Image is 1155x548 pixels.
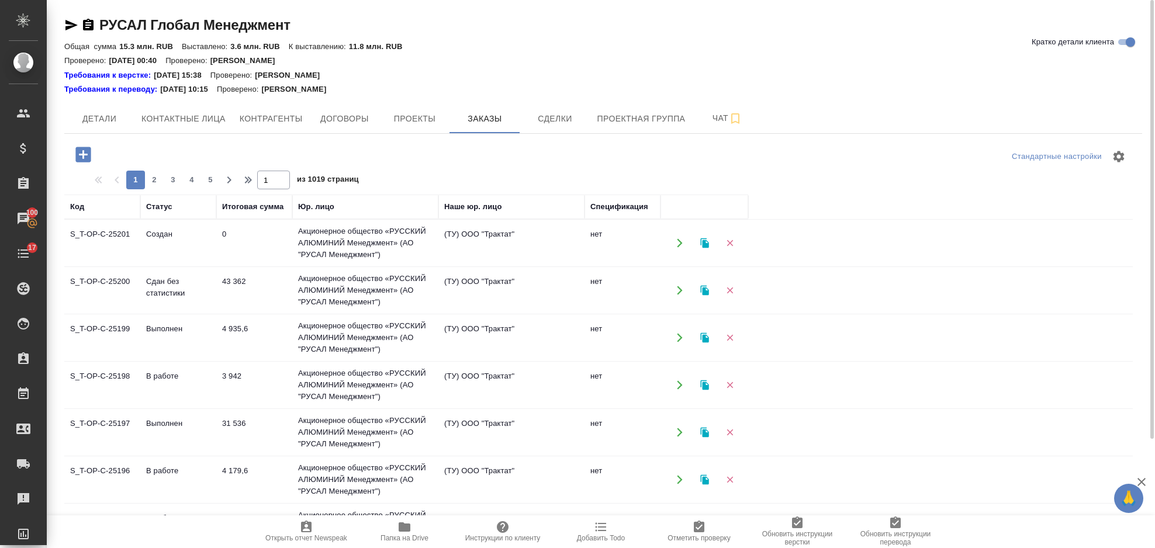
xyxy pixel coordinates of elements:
div: Статус [146,201,172,213]
span: Открыть отчет Newspeak [265,534,347,542]
div: Юр. лицо [298,201,334,213]
a: Требования к верстке: [64,70,154,81]
button: Удалить [718,468,742,492]
button: Обновить инструкции верстки [748,515,846,548]
span: Договоры [316,112,372,126]
p: 3.6 млн. RUB [230,42,288,51]
span: 5 [201,174,220,186]
span: Проектная группа [597,112,685,126]
td: нет [585,507,661,547]
td: S_T-OP-C-25197 [64,412,140,453]
p: Выставлено: [182,42,230,51]
td: Выполнен [140,317,216,358]
p: 11.8 млн. RUB [349,42,411,51]
button: Клонировать [693,373,717,397]
button: Открыть [668,468,691,492]
button: Открыть [668,279,691,303]
button: Удалить [718,279,742,303]
svg: Подписаться [728,112,742,126]
span: Обновить инструкции верстки [755,530,839,546]
td: S_T-OP-C-25201 [64,223,140,263]
td: нет [585,317,661,358]
td: нет [585,459,661,500]
td: нет [585,270,661,311]
button: Обновить инструкции перевода [846,515,945,548]
button: Открыть отчет Newspeak [257,515,355,548]
button: Скопировать ссылку [81,18,95,32]
div: Код [70,201,84,213]
p: [DATE] 00:40 [109,56,166,65]
button: 🙏 [1114,484,1143,513]
td: Акционерное общество «РУССКИЙ АЛЮМИНИЙ Менеджмент» (АО "РУСАЛ Менеджмент") [292,314,438,361]
td: Акционерное общество «РУССКИЙ АЛЮМИНИЙ Менеджмент» (АО "РУСАЛ Менеджмент") [292,409,438,456]
button: Папка на Drive [355,515,454,548]
td: В работе [140,507,216,547]
td: 31 536 [216,412,292,453]
span: 2 [145,174,164,186]
span: Отметить проверку [668,534,730,542]
button: Клонировать [693,421,717,445]
button: Скопировать ссылку для ЯМессенджера [64,18,78,32]
p: [DATE] 15:38 [154,70,210,81]
span: Проекты [386,112,442,126]
button: Клонировать [693,326,717,350]
button: Удалить [718,373,742,397]
p: [DATE] 10:15 [160,84,217,95]
td: S_T-OP-C-25199 [64,317,140,358]
span: Детали [71,112,127,126]
span: Кратко детали клиента [1032,36,1114,48]
p: [PERSON_NAME] [261,84,335,95]
td: нет [585,412,661,453]
p: [PERSON_NAME] [210,56,284,65]
td: Акционерное общество «РУССКИЙ АЛЮМИНИЙ Менеджмент» (АО "РУСАЛ Менеджмент") [292,267,438,314]
td: 10 449 [216,507,292,547]
span: 4 [182,174,201,186]
p: Проверено: [210,70,255,81]
button: 5 [201,171,220,189]
div: Итоговая сумма [222,201,283,213]
td: S_T-OP-C-25195 [64,507,140,547]
td: Выполнен [140,412,216,453]
span: 100 [19,207,46,218]
p: Проверено: [64,56,109,65]
span: Чат [699,111,755,126]
td: Создан [140,223,216,263]
a: 100 [3,204,44,233]
button: Добавить Todo [552,515,650,548]
td: (ТУ) ООО "Трактат" [438,459,585,500]
td: Акционерное общество «РУССКИЙ АЛЮМИНИЙ Менеджмент» (АО "РУСАЛ Менеджмент") [292,362,438,408]
button: 4 [182,171,201,189]
p: [PERSON_NAME] [255,70,328,81]
div: Нажми, чтобы открыть папку с инструкцией [64,70,154,81]
span: Контактные лица [141,112,226,126]
td: 3 942 [216,365,292,405]
span: Добавить Todo [577,534,625,542]
td: В работе [140,459,216,500]
button: Инструкции по клиенту [454,515,552,548]
td: В работе [140,365,216,405]
td: (ТУ) ООО "Трактат" [438,317,585,358]
span: Сделки [527,112,583,126]
button: Удалить [718,421,742,445]
td: 4 935,6 [216,317,292,358]
span: Настроить таблицу [1105,143,1133,171]
span: Заказы [457,112,513,126]
button: Открыть [668,326,691,350]
td: (ТУ) ООО "Трактат" [438,223,585,263]
span: Обновить инструкции перевода [853,530,938,546]
a: 17 [3,239,44,268]
td: Акционерное общество «РУССКИЙ АЛЮМИНИЙ Менеджмент» (АО "РУСАЛ Менеджмент") [292,456,438,503]
td: 0 [216,223,292,263]
button: Удалить [718,231,742,255]
button: Клонировать [693,279,717,303]
td: Акционерное общество «РУССКИЙ АЛЮМИНИЙ Менеджмент» (АО "РУСАЛ Менеджмент") [292,220,438,266]
p: Проверено: [217,84,262,95]
span: Контрагенты [240,112,303,126]
span: 3 [164,174,182,186]
span: из 1019 страниц [297,172,359,189]
button: Открыть [668,421,691,445]
div: Наше юр. лицо [444,201,502,213]
div: split button [1009,148,1105,166]
td: (ТУ) ООО "Трактат" [438,507,585,547]
span: 17 [21,242,43,254]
